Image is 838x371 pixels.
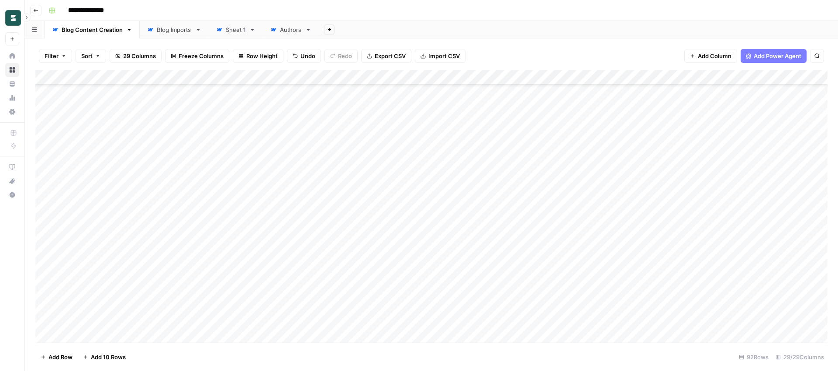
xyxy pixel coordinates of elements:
img: Borderless Logo [5,10,21,26]
div: Blog Content Creation [62,25,123,34]
a: Your Data [5,77,19,91]
a: Blog Imports [140,21,209,38]
span: Row Height [246,52,278,60]
a: Usage [5,91,19,105]
span: Add Column [698,52,731,60]
div: Authors [280,25,302,34]
span: Import CSV [428,52,460,60]
div: 92 Rows [735,350,772,364]
button: Workspace: Borderless [5,7,19,29]
span: Add Power Agent [754,52,801,60]
button: Filter [39,49,72,63]
span: Add Row [48,353,72,361]
button: Add Column [684,49,737,63]
div: Blog Imports [157,25,192,34]
button: Undo [287,49,321,63]
span: Sort [81,52,93,60]
span: Add 10 Rows [91,353,126,361]
button: Redo [324,49,358,63]
a: Authors [263,21,319,38]
button: Help + Support [5,188,19,202]
div: Sheet 1 [226,25,246,34]
a: Settings [5,105,19,119]
button: 29 Columns [110,49,162,63]
button: Sort [76,49,106,63]
span: Filter [45,52,59,60]
button: Freeze Columns [165,49,229,63]
span: Undo [300,52,315,60]
span: 29 Columns [123,52,156,60]
button: Export CSV [361,49,411,63]
button: Import CSV [415,49,466,63]
a: AirOps Academy [5,160,19,174]
button: What's new? [5,174,19,188]
span: Freeze Columns [179,52,224,60]
div: 29/29 Columns [772,350,828,364]
button: Row Height [233,49,283,63]
div: What's new? [6,174,19,187]
button: Add Row [35,350,78,364]
button: Add 10 Rows [78,350,131,364]
a: Sheet 1 [209,21,263,38]
a: Blog Content Creation [45,21,140,38]
button: Add Power Agent [741,49,807,63]
span: Export CSV [375,52,406,60]
span: Redo [338,52,352,60]
a: Browse [5,63,19,77]
a: Home [5,49,19,63]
